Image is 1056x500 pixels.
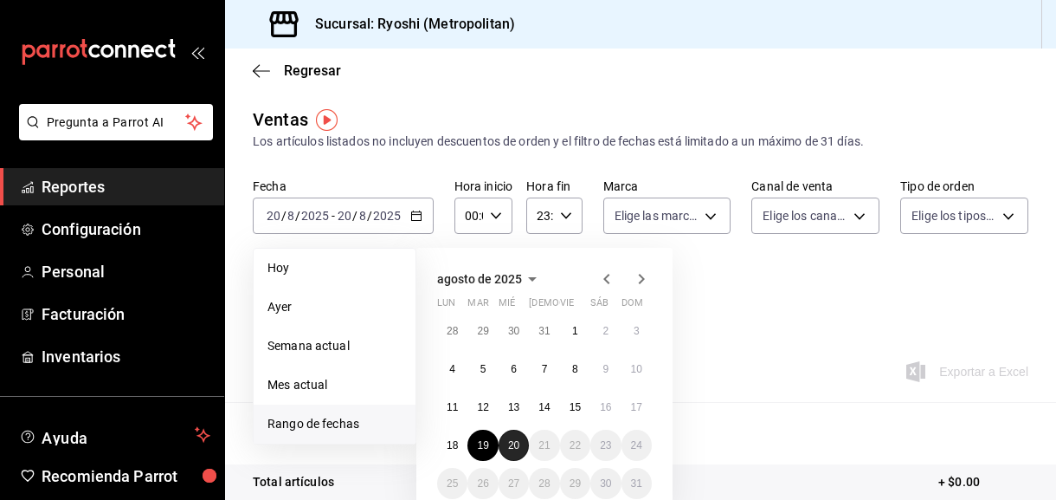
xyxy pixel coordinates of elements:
span: / [352,209,357,223]
h3: Sucursal: Ryoshi (Metropolitan) [301,14,515,35]
button: 21 de agosto de 2025 [529,430,559,461]
button: 28 de agosto de 2025 [529,468,559,499]
button: 9 de agosto de 2025 [590,354,621,385]
button: agosto de 2025 [437,269,543,289]
span: Pregunta a Parrot AI [47,114,186,132]
abbr: 23 de agosto de 2025 [600,439,611,451]
button: 25 de agosto de 2025 [437,468,467,499]
span: / [281,209,287,223]
button: 20 de agosto de 2025 [499,430,529,461]
button: Regresar [253,62,341,79]
span: Facturación [42,302,210,326]
span: Recomienda Parrot [42,464,210,488]
div: Los artículos listados no incluyen descuentos de orden y el filtro de fechas está limitado a un m... [253,133,1028,151]
button: 11 de agosto de 2025 [437,392,467,423]
abbr: 21 de agosto de 2025 [538,439,550,451]
label: Hora fin [526,180,582,192]
span: / [367,209,372,223]
span: agosto de 2025 [437,272,522,286]
abbr: 19 de agosto de 2025 [477,439,488,451]
button: 8 de agosto de 2025 [560,354,590,385]
abbr: 28 de agosto de 2025 [538,477,550,490]
abbr: 30 de agosto de 2025 [600,477,611,490]
button: 15 de agosto de 2025 [560,392,590,423]
button: Pregunta a Parrot AI [19,104,213,140]
abbr: 28 de julio de 2025 [447,325,458,337]
abbr: 6 de agosto de 2025 [511,363,517,375]
span: Configuración [42,218,210,241]
button: 30 de agosto de 2025 [590,468,621,499]
abbr: 1 de agosto de 2025 [572,325,578,337]
input: -- [287,209,295,223]
span: / [295,209,300,223]
span: Inventarios [42,345,210,368]
abbr: 14 de agosto de 2025 [538,401,550,413]
button: 31 de julio de 2025 [529,315,559,347]
span: Hoy [267,259,402,277]
button: 7 de agosto de 2025 [529,354,559,385]
abbr: 7 de agosto de 2025 [542,363,548,375]
abbr: miércoles [499,297,515,315]
button: 10 de agosto de 2025 [621,354,652,385]
button: 19 de agosto de 2025 [467,430,498,461]
button: 30 de julio de 2025 [499,315,529,347]
button: 12 de agosto de 2025 [467,392,498,423]
button: 24 de agosto de 2025 [621,430,652,461]
abbr: 24 de agosto de 2025 [631,439,642,451]
button: 27 de agosto de 2025 [499,468,529,499]
abbr: 17 de agosto de 2025 [631,401,642,413]
abbr: 27 de agosto de 2025 [508,477,519,490]
input: -- [358,209,367,223]
button: 29 de agosto de 2025 [560,468,590,499]
abbr: 30 de julio de 2025 [508,325,519,337]
div: Ventas [253,107,308,133]
button: 29 de julio de 2025 [467,315,498,347]
button: 17 de agosto de 2025 [621,392,652,423]
abbr: 31 de agosto de 2025 [631,477,642,490]
button: 18 de agosto de 2025 [437,430,467,461]
abbr: sábado [590,297,608,315]
button: 28 de julio de 2025 [437,315,467,347]
input: ---- [300,209,330,223]
input: -- [266,209,281,223]
label: Marca [603,180,731,192]
abbr: domingo [621,297,643,315]
span: Reportes [42,175,210,198]
abbr: 12 de agosto de 2025 [477,401,488,413]
button: 13 de agosto de 2025 [499,392,529,423]
span: Regresar [284,62,341,79]
p: + $0.00 [938,473,1028,491]
a: Pregunta a Parrot AI [12,126,213,144]
abbr: 26 de agosto de 2025 [477,477,488,490]
span: Personal [42,260,210,283]
abbr: 4 de agosto de 2025 [449,363,455,375]
abbr: 10 de agosto de 2025 [631,363,642,375]
span: - [332,209,335,223]
abbr: 25 de agosto de 2025 [447,477,458,490]
input: ---- [372,209,402,223]
p: Total artículos [253,473,334,491]
abbr: 20 de agosto de 2025 [508,439,519,451]
abbr: 5 de agosto de 2025 [480,363,486,375]
abbr: viernes [560,297,574,315]
abbr: 13 de agosto de 2025 [508,401,519,413]
button: open_drawer_menu [190,45,204,59]
button: 31 de agosto de 2025 [621,468,652,499]
abbr: 15 de agosto de 2025 [570,401,581,413]
button: 14 de agosto de 2025 [529,392,559,423]
span: Rango de fechas [267,415,402,433]
span: Elige los canales de venta [763,207,847,224]
abbr: 8 de agosto de 2025 [572,363,578,375]
abbr: 2 de agosto de 2025 [602,325,608,337]
span: Semana actual [267,337,402,355]
button: 1 de agosto de 2025 [560,315,590,347]
abbr: 16 de agosto de 2025 [600,401,611,413]
span: Mes actual [267,376,402,394]
label: Hora inicio [454,180,512,192]
button: 5 de agosto de 2025 [467,354,498,385]
abbr: 29 de agosto de 2025 [570,477,581,490]
abbr: 11 de agosto de 2025 [447,401,458,413]
label: Tipo de orden [900,180,1028,192]
button: 2 de agosto de 2025 [590,315,621,347]
button: 4 de agosto de 2025 [437,354,467,385]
